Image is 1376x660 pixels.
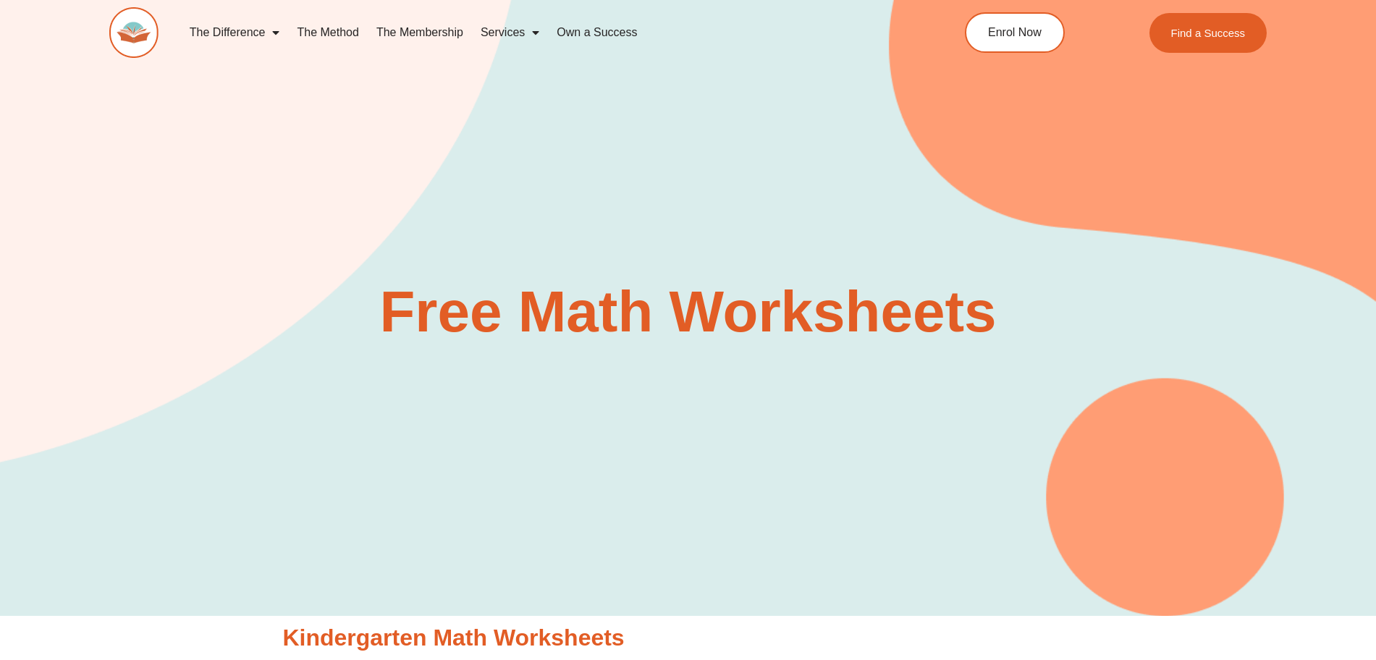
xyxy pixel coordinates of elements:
[472,16,548,49] a: Services
[283,623,1094,653] h2: Kindergarten Math Worksheets
[1135,496,1376,660] iframe: Chat Widget
[181,16,289,49] a: The Difference
[1149,13,1267,53] a: Find a Success
[548,16,646,49] a: Own a Success
[1171,27,1246,38] span: Find a Success
[181,16,899,49] nav: Menu
[288,16,367,49] a: The Method
[276,283,1101,341] h2: Free Math Worksheets
[988,27,1042,38] span: Enrol Now
[965,12,1065,53] a: Enrol Now
[368,16,472,49] a: The Membership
